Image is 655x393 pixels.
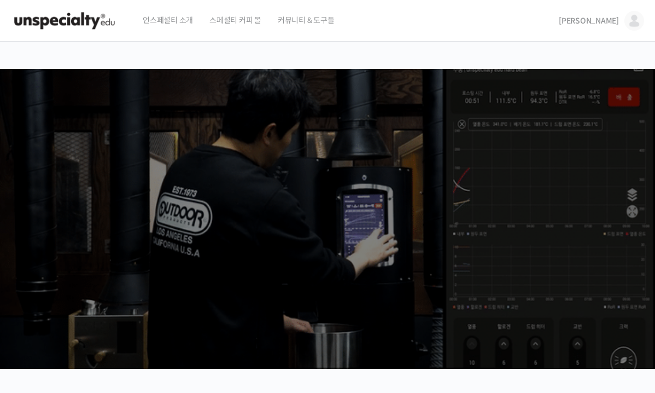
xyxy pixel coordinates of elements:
[11,228,644,243] p: 시간과 장소에 구애받지 않고, 검증된 커리큘럼으로
[559,16,619,26] span: [PERSON_NAME]
[11,167,644,222] p: [PERSON_NAME]을 다하는 당신을 위해, 최고와 함께 만든 커피 클래스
